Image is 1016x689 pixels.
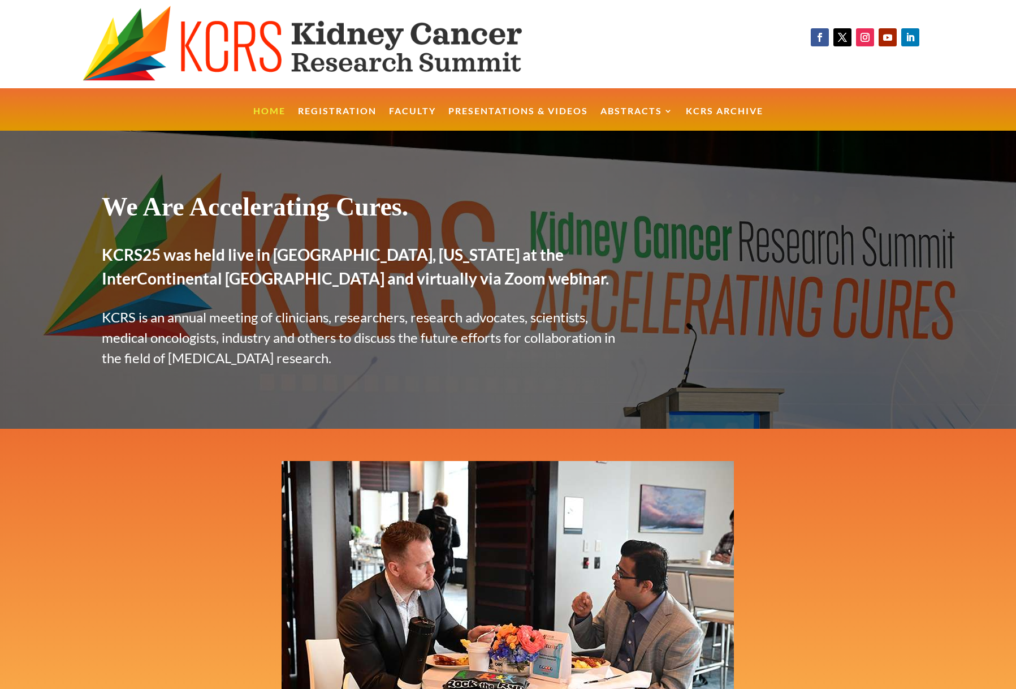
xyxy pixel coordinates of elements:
h2: KCRS25 was held live in [GEOGRAPHIC_DATA], [US_STATE] at the InterContinental [GEOGRAPHIC_DATA] a... [102,243,629,296]
p: KCRS is an annual meeting of clinicians, researchers, research advocates, scientists, medical onc... [102,307,629,368]
a: Presentations & Videos [448,107,588,131]
a: Follow on Facebook [811,28,829,46]
a: Registration [298,107,377,131]
h1: We Are Accelerating Cures. [102,191,629,228]
a: Home [253,107,286,131]
a: KCRS Archive [686,107,763,131]
img: KCRS generic logo wide [83,6,577,83]
a: Follow on Youtube [879,28,897,46]
a: Follow on Instagram [856,28,874,46]
a: Follow on LinkedIn [901,28,919,46]
a: Follow on X [833,28,851,46]
a: Abstracts [600,107,673,131]
a: Faculty [389,107,436,131]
